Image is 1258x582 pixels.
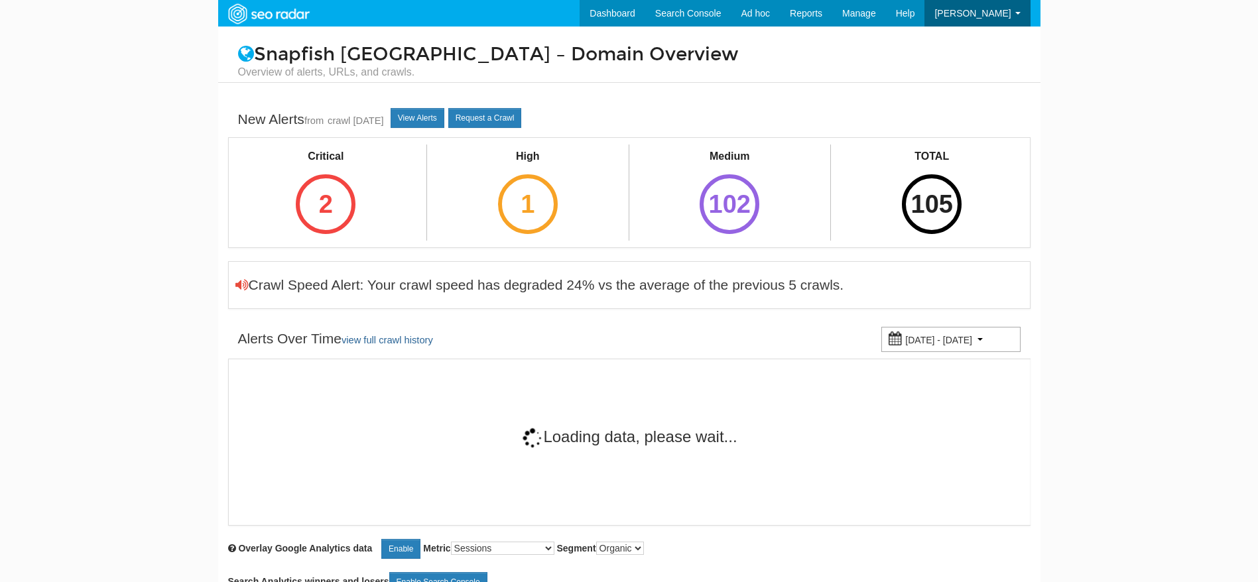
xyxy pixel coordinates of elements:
[448,108,522,128] a: Request a Crawl
[238,329,433,350] div: Alerts Over Time
[896,8,915,19] span: Help
[556,542,643,555] label: Segment
[238,543,372,553] span: Overlay chart with Google Analytics data
[842,8,876,19] span: Manage
[284,149,367,164] div: Critical
[700,174,759,234] div: 102
[304,115,324,126] small: from
[296,174,355,234] div: 2
[391,108,444,128] a: View Alerts
[228,44,1031,80] h1: Snapfish [GEOGRAPHIC_DATA] – Domain Overview
[381,539,420,559] a: Enable
[688,149,771,164] div: Medium
[522,428,543,449] img: 11-4dc14fe5df68d2ae899e237faf9264d6df02605dd655368cb856cd6ce75c7573.gif
[235,275,844,295] div: Crawl Speed Alert: Your crawl speed has degraded 24% vs the average of the previous 5 crawls.
[741,8,770,19] span: Ad hoc
[905,335,972,345] small: [DATE] - [DATE]
[328,115,384,126] a: crawl [DATE]
[342,335,433,345] a: view full crawl history
[238,65,1021,80] small: Overview of alerts, URLs, and crawls.
[902,174,962,234] div: 105
[655,8,722,19] span: Search Console
[498,174,558,234] div: 1
[934,8,1011,19] span: [PERSON_NAME]
[890,149,974,164] div: TOTAL
[790,8,822,19] span: Reports
[223,2,314,26] img: SEORadar
[238,109,384,131] div: New Alerts
[423,542,554,555] label: Metric
[596,542,644,555] select: Segment
[522,428,737,445] span: Loading data, please wait...
[486,149,570,164] div: High
[451,542,554,555] select: Metric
